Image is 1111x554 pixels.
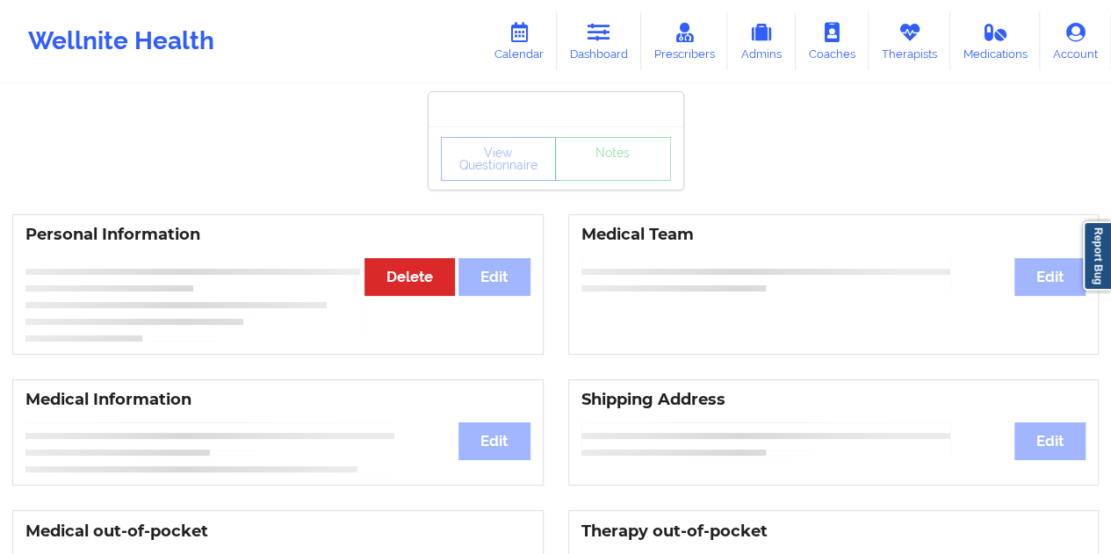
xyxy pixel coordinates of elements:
h3: Personal Information [25,225,530,245]
h3: Medical Information [25,390,530,410]
a: Prescribers [641,12,728,70]
a: Coaches [796,12,869,70]
a: Report Bug [1083,221,1111,291]
h3: Shipping Address [581,390,1086,410]
a: Admins [727,12,796,70]
h3: Medical out-of-pocket [25,522,530,542]
a: Calendar [481,12,557,70]
a: Dashboard [557,12,641,70]
button: Delete [364,258,455,296]
h3: Therapy out-of-pocket [581,522,1086,542]
a: Therapists [869,12,950,70]
a: Account [1040,12,1111,70]
a: Medications [950,12,1041,70]
h3: Medical Team [581,225,1086,245]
